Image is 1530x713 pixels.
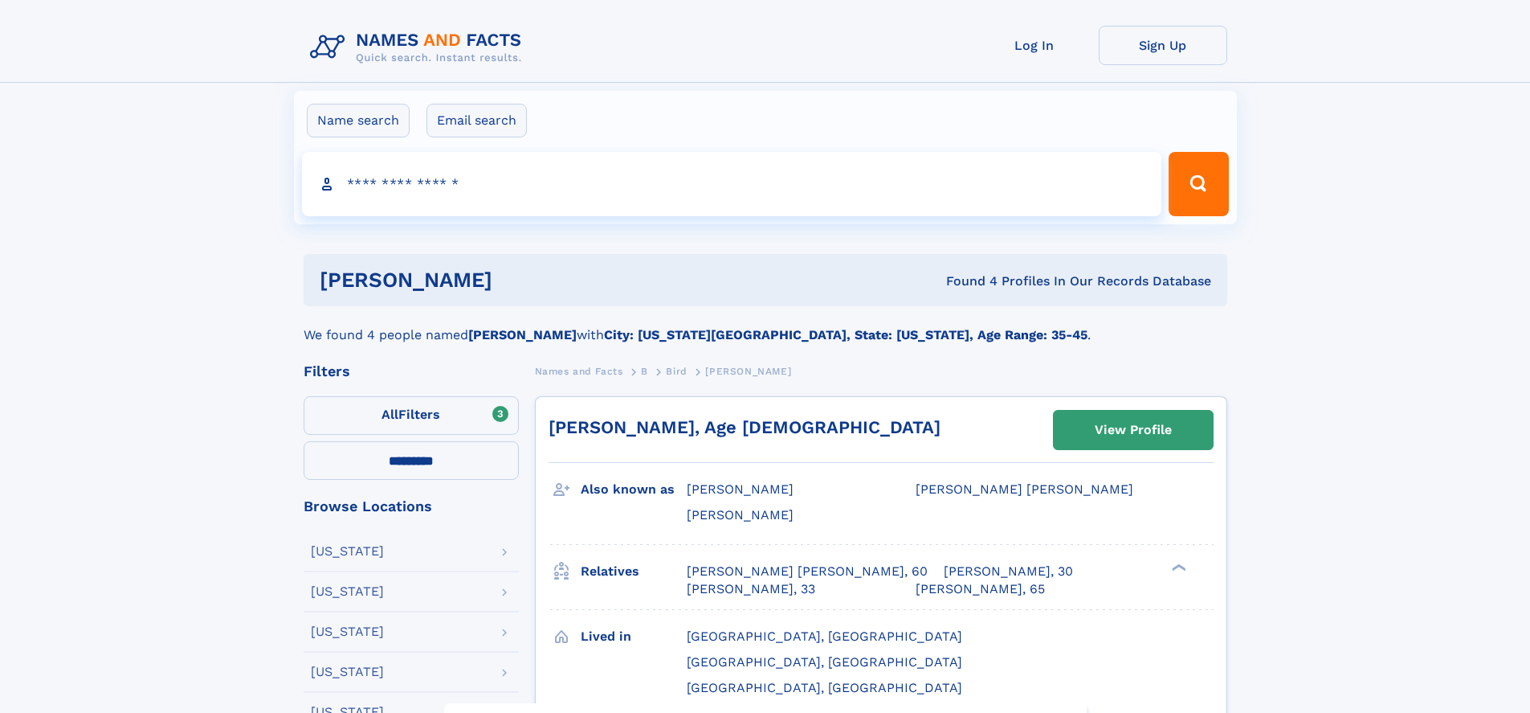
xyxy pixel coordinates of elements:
[687,563,928,580] a: [PERSON_NAME] [PERSON_NAME], 60
[970,26,1099,65] a: Log In
[1095,412,1172,449] div: View Profile
[687,481,794,497] span: [PERSON_NAME]
[581,623,687,650] h3: Lived in
[1169,152,1228,216] button: Search Button
[311,625,384,638] div: [US_STATE]
[916,481,1133,497] span: [PERSON_NAME] [PERSON_NAME]
[581,476,687,503] h3: Also known as
[426,104,527,137] label: Email search
[687,654,962,670] span: [GEOGRAPHIC_DATA], [GEOGRAPHIC_DATA]
[311,666,384,678] div: [US_STATE]
[381,407,398,422] span: All
[687,507,794,522] span: [PERSON_NAME]
[916,580,1045,598] a: [PERSON_NAME], 65
[719,272,1211,290] div: Found 4 Profiles In Our Records Database
[302,152,1162,216] input: search input
[304,26,535,69] img: Logo Names and Facts
[304,396,519,435] label: Filters
[311,585,384,598] div: [US_STATE]
[304,306,1227,345] div: We found 4 people named with .
[666,361,687,381] a: Bird
[641,366,648,377] span: B
[1168,562,1187,572] div: ❯
[307,104,410,137] label: Name search
[1099,26,1227,65] a: Sign Up
[666,366,687,377] span: Bird
[1054,411,1213,449] a: View Profile
[687,629,962,644] span: [GEOGRAPHIC_DATA], [GEOGRAPHIC_DATA]
[687,680,962,695] span: [GEOGRAPHIC_DATA], [GEOGRAPHIC_DATA]
[641,361,648,381] a: B
[304,499,519,514] div: Browse Locations
[604,327,1087,342] b: City: [US_STATE][GEOGRAPHIC_DATA], State: [US_STATE], Age Range: 35-45
[535,361,623,381] a: Names and Facts
[311,545,384,558] div: [US_STATE]
[581,558,687,585] h3: Relatives
[468,327,577,342] b: [PERSON_NAME]
[320,270,720,290] h1: [PERSON_NAME]
[549,417,940,437] a: [PERSON_NAME], Age [DEMOGRAPHIC_DATA]
[705,366,791,377] span: [PERSON_NAME]
[944,563,1073,580] a: [PERSON_NAME], 30
[304,364,519,379] div: Filters
[687,580,815,598] a: [PERSON_NAME], 33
